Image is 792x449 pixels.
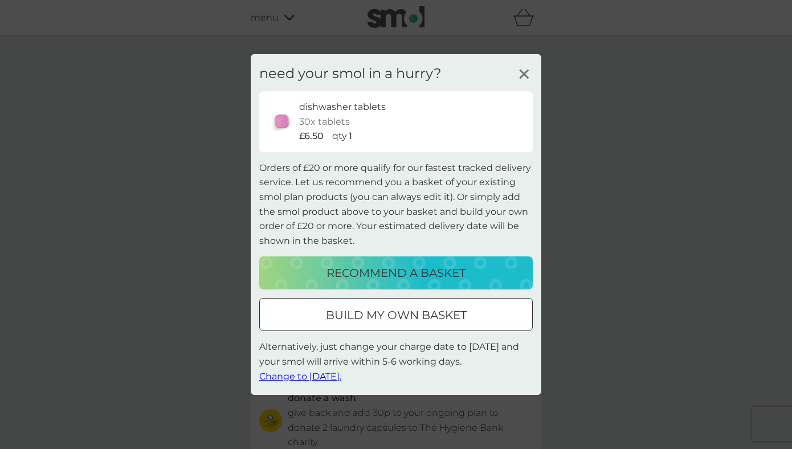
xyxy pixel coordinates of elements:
[299,100,386,115] p: dishwasher tablets
[259,298,533,331] button: build my own basket
[299,115,350,129] p: 30x tablets
[326,306,467,324] p: build my own basket
[299,129,324,144] p: £6.50
[259,369,341,383] button: Change to [DATE].
[259,370,341,381] span: Change to [DATE].
[259,66,442,82] h3: need your smol in a hurry?
[326,264,466,282] p: recommend a basket
[349,129,352,144] p: 1
[332,129,347,144] p: qty
[259,161,533,248] p: Orders of £20 or more qualify for our fastest tracked delivery service. Let us recommend you a ba...
[259,256,533,289] button: recommend a basket
[259,340,533,383] p: Alternatively, just change your charge date to [DATE] and your smol will arrive within 5-6 workin...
